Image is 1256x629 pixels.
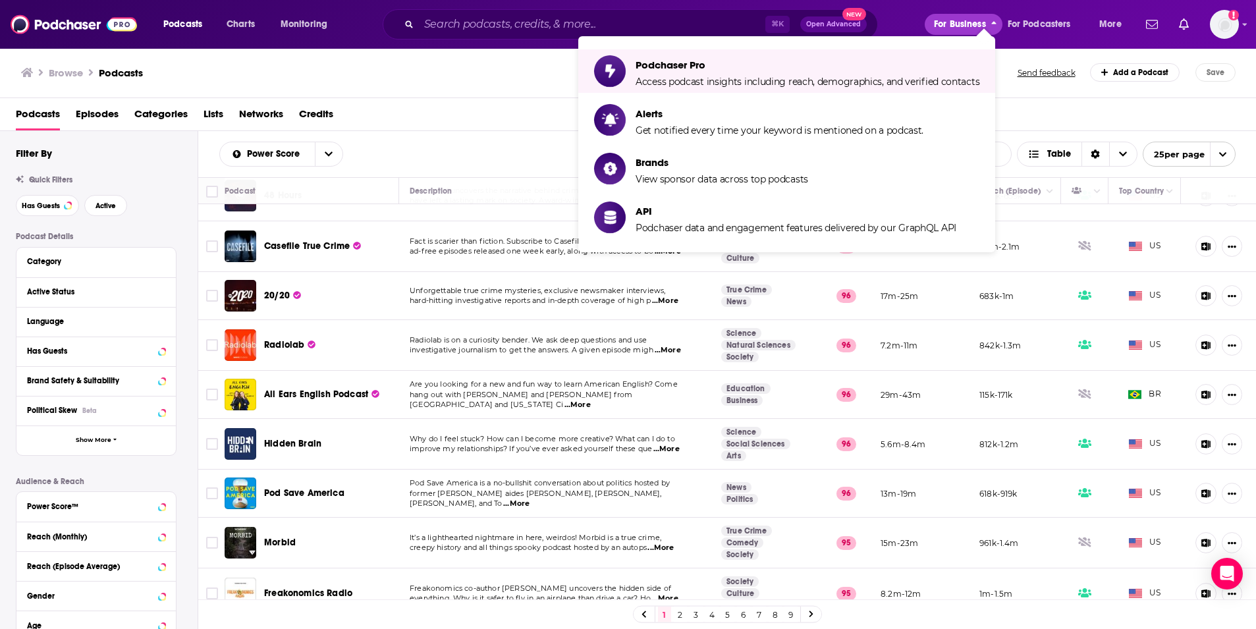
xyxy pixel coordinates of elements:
[225,478,256,509] img: Pod Save America
[27,287,157,296] div: Active Status
[264,290,290,301] span: 20/20
[721,427,761,437] a: Science
[800,16,867,32] button: Open AdvancedNew
[503,499,530,509] span: ...More
[410,533,661,542] span: It’s a lighthearted nightmare in here, weirdos! Morbid is a true crime,
[1143,144,1205,165] span: 25 per page
[836,487,856,500] p: 96
[27,402,165,418] button: Political SkewBeta
[1119,183,1164,199] div: Top Country
[154,14,219,35] button: open menu
[564,400,591,410] span: ...More
[1222,532,1242,553] button: Show More Button
[264,240,350,252] span: Casefile True Crime
[1210,10,1239,39] img: User Profile
[218,14,263,35] a: Charts
[721,352,759,362] a: Society
[206,240,218,252] span: Toggle select row
[239,103,283,130] a: Networks
[27,342,165,359] button: Has Guests
[655,345,681,356] span: ...More
[1228,10,1239,20] svg: Add a profile image
[27,372,165,389] a: Brand Safety & Suitability
[842,8,866,20] span: New
[1099,15,1122,34] span: More
[410,489,662,508] span: former [PERSON_NAME] aides [PERSON_NAME], [PERSON_NAME], [PERSON_NAME], and To
[636,222,956,234] span: Podchaser data and engagement features delivered by our GraphQL API
[1042,184,1058,200] button: Column Actions
[410,296,651,305] span: hard-hitting investigative reports and in-depth coverage of high p
[27,313,165,329] button: Language
[281,15,327,34] span: Monitoring
[16,195,79,216] button: Has Guests
[206,389,218,400] span: Toggle select row
[410,434,675,443] span: Why do I feel stuck? How can I become more creative? What can I do to
[11,12,137,37] img: Podchaser - Follow, Share and Rate Podcasts
[225,280,256,312] a: 20/20
[27,528,165,544] button: Reach (Monthly)
[1129,536,1161,549] span: US
[1081,142,1109,166] div: Sort Direction
[264,339,304,350] span: Radiolab
[636,107,923,120] span: Alerts
[410,286,665,295] span: Unforgettable true crime mysteries, exclusive newsmaker interviews,
[206,487,218,499] span: Toggle select row
[737,607,750,622] a: 6
[410,444,652,453] span: improve my relationships? If you’ve ever asked yourself these que
[16,425,176,455] button: Show More
[721,549,759,560] a: Society
[264,537,296,548] span: Morbid
[27,317,157,326] div: Language
[1210,10,1239,39] span: Logged in as Gagehuber
[636,76,979,88] span: Access podcast insights including reach, demographics, and verified contacts
[721,395,763,406] a: Business
[206,339,218,351] span: Toggle select row
[1072,183,1090,199] div: Has Guests
[881,588,921,599] p: 8.2m-12m
[836,388,856,401] p: 96
[1222,483,1242,504] button: Show More Button
[76,437,111,444] span: Show More
[410,478,670,487] span: Pod Save America is a no-bullshit conversation about politics hosted by
[979,241,1020,252] p: 1.4m-2.1m
[96,202,116,209] span: Active
[1129,587,1161,600] span: US
[836,437,856,451] p: 96
[134,103,188,130] a: Categories
[264,536,296,549] a: Morbid
[264,587,352,600] a: Freakonomics Radio
[721,340,796,350] a: Natural Sciences
[16,103,60,130] a: Podcasts
[1222,236,1242,257] button: Show More Button
[225,379,256,410] a: All Ears English Podcast
[1129,339,1161,352] span: US
[264,437,321,451] a: Hidden Brain
[1017,142,1137,167] button: Choose View
[721,537,763,548] a: Comedy
[27,346,154,356] div: Has Guests
[881,537,918,549] p: 15m-23m
[636,59,979,71] span: Podchaser Pro
[636,124,923,136] span: Get notified every time your keyword is mentioned on a podcast.
[881,439,926,450] p: 5.6m-8.4m
[27,497,165,514] button: Power Score™
[674,607,687,622] a: 2
[721,383,771,394] a: Education
[1222,583,1242,604] button: Show More Button
[1141,13,1163,36] a: Show notifications dropdown
[721,482,751,493] a: News
[225,231,256,262] img: Casefile True Crime
[225,329,256,361] img: Radiolab
[1222,285,1242,306] button: Show More Button
[27,587,165,603] button: Gender
[299,103,333,130] a: Credits
[881,488,916,499] p: 13m-19m
[690,607,703,622] a: 3
[395,9,890,40] div: Search podcasts, credits, & more...
[765,16,790,33] span: ⌘ K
